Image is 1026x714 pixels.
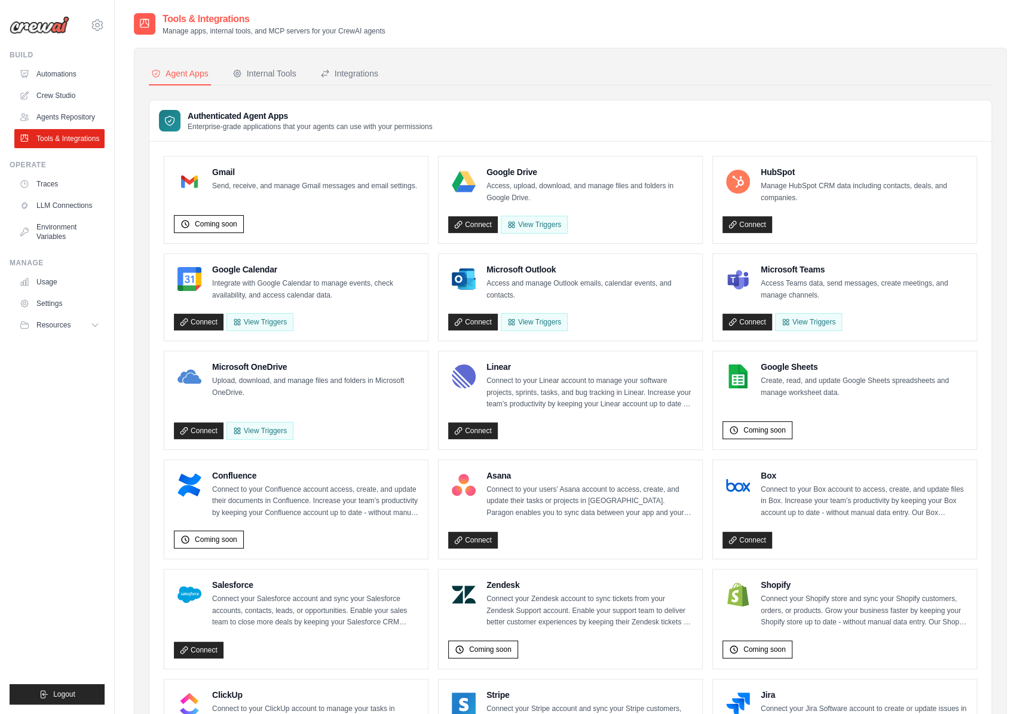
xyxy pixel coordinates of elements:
[212,278,418,301] p: Integrate with Google Calendar to manage events, check availability, and access calendar data.
[486,361,693,373] h4: Linear
[452,473,476,497] img: Asana Logo
[212,579,418,591] h4: Salesforce
[163,26,385,36] p: Manage apps, internal tools, and MCP servers for your CrewAI agents
[775,313,842,331] : View Triggers
[448,422,498,439] a: Connect
[53,690,75,699] span: Logout
[151,68,209,79] div: Agent Apps
[761,263,967,275] h4: Microsoft Teams
[726,267,750,291] img: Microsoft Teams Logo
[14,294,105,313] a: Settings
[501,216,568,234] : View Triggers
[448,216,498,233] a: Connect
[10,258,105,268] div: Manage
[212,593,418,629] p: Connect your Salesforce account and sync your Salesforce accounts, contacts, leads, or opportunit...
[174,314,223,330] a: Connect
[726,170,750,194] img: HubSpot Logo
[486,263,693,275] h4: Microsoft Outlook
[452,583,476,606] img: Zendesk Logo
[486,180,693,204] p: Access, upload, download, and manage files and folders in Google Drive.
[761,375,967,399] p: Create, read, and update Google Sheets spreadsheets and manage worksheet data.
[722,216,772,233] a: Connect
[226,422,293,440] : View Triggers
[486,470,693,482] h4: Asana
[230,63,299,85] button: Internal Tools
[486,375,693,410] p: Connect to your Linear account to manage your software projects, sprints, tasks, and bug tracking...
[761,180,967,204] p: Manage HubSpot CRM data including contacts, deals, and companies.
[486,166,693,178] h4: Google Drive
[14,86,105,105] a: Crew Studio
[10,684,105,704] button: Logout
[761,689,967,701] h4: Jira
[174,642,223,658] a: Connect
[726,364,750,388] img: Google Sheets Logo
[36,320,71,330] span: Resources
[163,12,385,26] h2: Tools & Integrations
[486,689,693,701] h4: Stripe
[188,110,433,122] h3: Authenticated Agent Apps
[14,108,105,127] a: Agents Repository
[318,63,381,85] button: Integrations
[149,63,211,85] button: Agent Apps
[743,425,786,435] span: Coming soon
[486,278,693,301] p: Access and manage Outlook emails, calendar events, and contacts.
[761,593,967,629] p: Connect your Shopify store and sync your Shopify customers, orders, or products. Grow your busine...
[10,50,105,60] div: Build
[761,278,967,301] p: Access Teams data, send messages, create meetings, and manage channels.
[486,484,693,519] p: Connect to your users’ Asana account to access, create, and update their tasks or projects in [GE...
[761,484,967,519] p: Connect to your Box account to access, create, and update files in Box. Increase your team’s prod...
[212,484,418,519] p: Connect to your Confluence account access, create, and update their documents in Confluence. Incr...
[722,314,772,330] a: Connect
[448,532,498,548] a: Connect
[14,65,105,84] a: Automations
[320,68,378,79] div: Integrations
[14,129,105,148] a: Tools & Integrations
[195,219,237,229] span: Coming soon
[177,267,201,291] img: Google Calendar Logo
[743,645,786,654] span: Coming soon
[177,583,201,606] img: Salesforce Logo
[212,166,417,178] h4: Gmail
[761,470,967,482] h4: Box
[726,583,750,606] img: Shopify Logo
[761,579,967,591] h4: Shopify
[232,68,296,79] div: Internal Tools
[486,579,693,591] h4: Zendesk
[14,315,105,335] button: Resources
[452,170,476,194] img: Google Drive Logo
[14,217,105,246] a: Environment Variables
[177,364,201,388] img: Microsoft OneDrive Logo
[10,160,105,170] div: Operate
[10,16,69,34] img: Logo
[212,263,418,275] h4: Google Calendar
[14,174,105,194] a: Traces
[212,470,418,482] h4: Confluence
[177,170,201,194] img: Gmail Logo
[174,422,223,439] a: Connect
[452,364,476,388] img: Linear Logo
[188,122,433,131] p: Enterprise-grade applications that your agents can use with your permissions
[469,645,512,654] span: Coming soon
[212,180,417,192] p: Send, receive, and manage Gmail messages and email settings.
[226,313,293,331] button: View Triggers
[177,473,201,497] img: Confluence Logo
[14,272,105,292] a: Usage
[501,313,568,331] : View Triggers
[14,196,105,215] a: LLM Connections
[212,361,418,373] h4: Microsoft OneDrive
[761,166,967,178] h4: HubSpot
[722,532,772,548] a: Connect
[486,593,693,629] p: Connect your Zendesk account to sync tickets from your Zendesk Support account. Enable your suppo...
[452,267,476,291] img: Microsoft Outlook Logo
[726,473,750,497] img: Box Logo
[448,314,498,330] a: Connect
[212,375,418,399] p: Upload, download, and manage files and folders in Microsoft OneDrive.
[195,535,237,544] span: Coming soon
[212,689,418,701] h4: ClickUp
[761,361,967,373] h4: Google Sheets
